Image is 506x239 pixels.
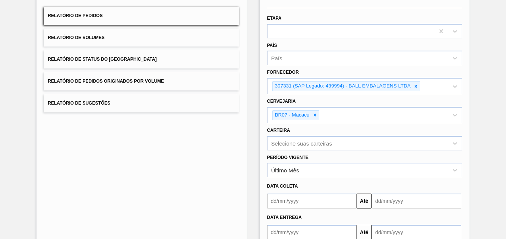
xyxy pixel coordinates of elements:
span: Data coleta [267,184,298,189]
div: País [271,55,282,61]
span: Data entrega [267,215,302,220]
button: Relatório de Pedidos [44,7,239,25]
input: dd/mm/yyyy [267,194,357,208]
div: Selecione suas carteiras [271,140,332,146]
label: País [267,43,277,48]
div: 307331 (SAP Legado: 439994) - BALL EMBALAGENS LTDA [273,82,412,91]
div: BR07 - Macacu [273,111,311,120]
label: Carteira [267,128,290,133]
span: Relatório de Volumes [48,35,104,40]
label: Fornecedor [267,70,299,75]
span: Relatório de Sugestões [48,101,110,106]
label: Etapa [267,16,282,21]
div: Último Mês [271,167,299,173]
button: Relatório de Sugestões [44,94,239,112]
button: Relatório de Pedidos Originados por Volume [44,72,239,90]
input: dd/mm/yyyy [371,194,461,208]
span: Relatório de Status do [GEOGRAPHIC_DATA] [48,57,156,62]
span: Relatório de Pedidos Originados por Volume [48,79,164,84]
label: Cervejaria [267,99,296,104]
label: Período Vigente [267,155,309,160]
button: Até [357,194,371,208]
span: Relatório de Pedidos [48,13,102,18]
button: Relatório de Status do [GEOGRAPHIC_DATA] [44,50,239,68]
button: Relatório de Volumes [44,29,239,47]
